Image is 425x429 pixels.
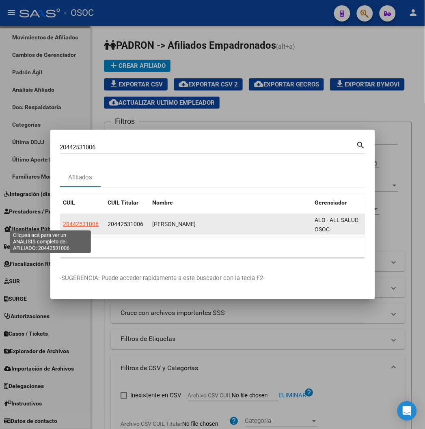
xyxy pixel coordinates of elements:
[397,401,417,421] div: Open Intercom Messenger
[63,221,99,227] span: 20442531006
[312,194,373,211] datatable-header-cell: Gerenciador
[108,221,144,227] span: 20442531006
[153,199,173,206] span: Nombre
[315,199,347,206] span: Gerenciador
[60,274,365,283] p: -SUGERENCIA: Puede acceder rapidamente a este buscador con la tecla F2-
[153,220,309,229] div: [PERSON_NAME]
[108,199,139,206] span: CUIL Titular
[356,140,366,149] mat-icon: search
[60,194,105,211] datatable-header-cell: CUIL
[315,217,359,233] span: ALO - ALL SALUD OSOC
[60,237,365,258] div: 1 total
[68,173,92,182] div: Afiliados
[105,194,149,211] datatable-header-cell: CUIL Titular
[63,199,76,206] span: CUIL
[149,194,312,211] datatable-header-cell: Nombre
